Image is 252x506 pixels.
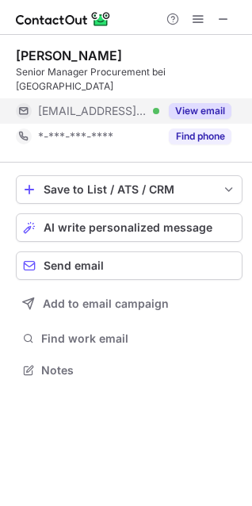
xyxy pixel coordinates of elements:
img: ContactOut v5.3.10 [16,10,111,29]
button: Send email [16,251,242,280]
span: [EMAIL_ADDRESS][DOMAIN_NAME] [38,104,147,118]
button: AI write personalized message [16,213,242,242]
span: Send email [44,259,104,272]
button: Reveal Button [169,128,231,144]
div: Save to List / ATS / CRM [44,183,215,196]
div: Senior Manager Procurement bei [GEOGRAPHIC_DATA] [16,65,242,94]
button: Add to email campaign [16,289,242,318]
span: Add to email campaign [43,297,169,310]
span: AI write personalized message [44,221,212,234]
span: Notes [41,363,236,378]
button: save-profile-one-click [16,175,242,204]
button: Find work email [16,328,242,350]
div: [PERSON_NAME] [16,48,122,63]
button: Reveal Button [169,103,231,119]
span: Find work email [41,332,236,346]
button: Notes [16,359,242,381]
